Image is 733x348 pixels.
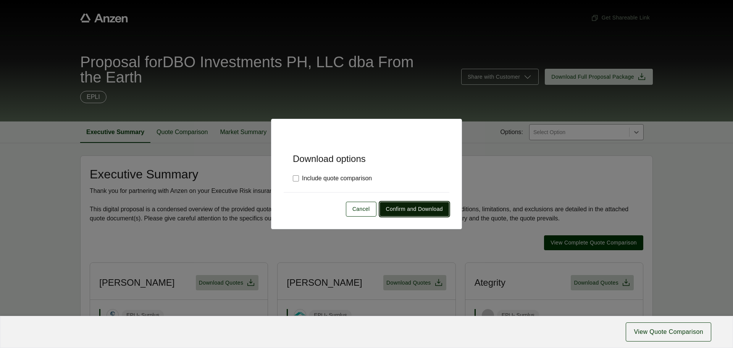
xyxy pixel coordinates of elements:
[386,205,443,213] span: Confirm and Download
[634,327,703,337] span: View Quote Comparison
[284,141,449,165] h5: Download options
[293,174,372,183] label: Include quote comparison
[626,322,711,342] button: View Quote Comparison
[346,202,376,217] button: Cancel
[379,202,449,217] button: Confirm and Download
[352,205,370,213] span: Cancel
